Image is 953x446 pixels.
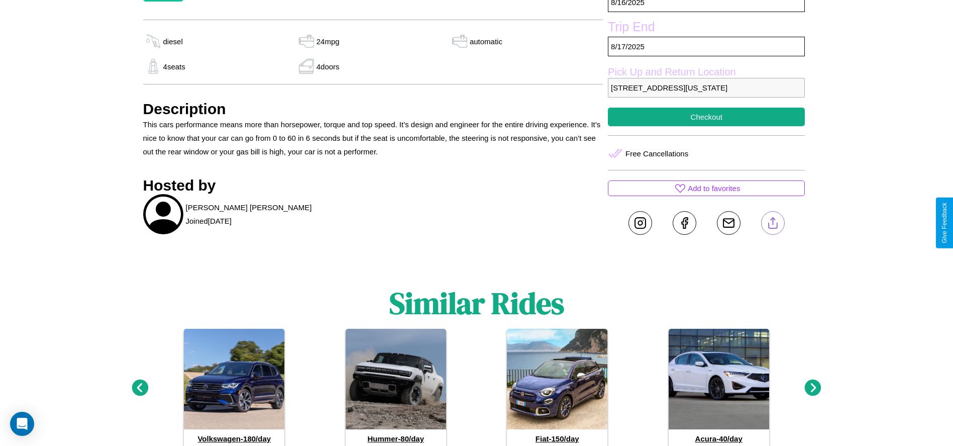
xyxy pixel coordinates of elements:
p: 24 mpg [316,35,340,48]
p: [STREET_ADDRESS][US_STATE] [608,78,805,98]
p: Add to favorites [688,182,740,195]
p: 4 seats [163,60,185,73]
button: Checkout [608,108,805,126]
img: gas [143,34,163,49]
button: Add to favorites [608,181,805,196]
div: Give Feedback [941,203,948,243]
p: 8 / 17 / 2025 [608,37,805,56]
p: Joined [DATE] [186,214,232,228]
h3: Hosted by [143,177,603,194]
p: This cars performance means more than horsepower, torque and top speed. It’s design and engineer ... [143,118,603,158]
p: automatic [470,35,502,48]
h3: Description [143,101,603,118]
p: 4 doors [316,60,340,73]
img: gas [296,59,316,74]
label: Trip End [608,20,805,37]
p: diesel [163,35,183,48]
p: [PERSON_NAME] [PERSON_NAME] [186,201,312,214]
h1: Similar Rides [389,283,564,324]
div: Open Intercom Messenger [10,412,34,436]
label: Pick Up and Return Location [608,66,805,78]
img: gas [450,34,470,49]
img: gas [143,59,163,74]
p: Free Cancellations [625,147,688,160]
img: gas [296,34,316,49]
